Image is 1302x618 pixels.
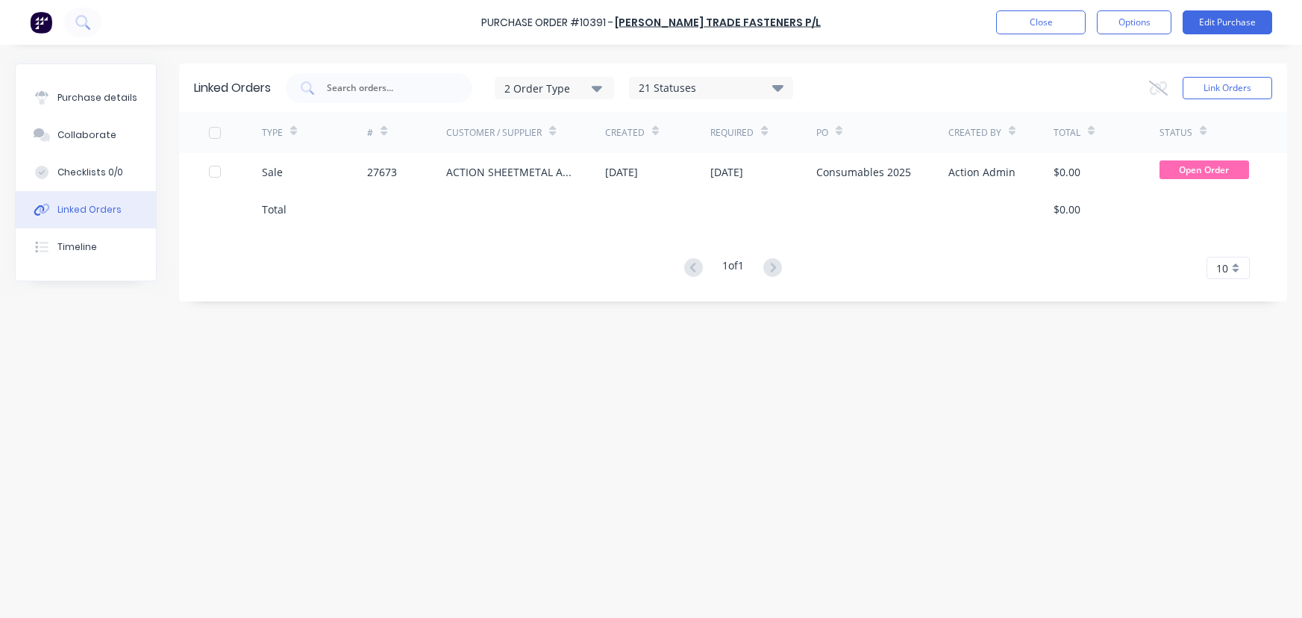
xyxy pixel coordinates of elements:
[710,164,743,180] div: [DATE]
[495,77,614,99] button: 2 Order Type
[1054,126,1080,140] div: Total
[262,202,287,217] div: Total
[605,164,638,180] div: [DATE]
[57,91,137,104] div: Purchase details
[996,10,1086,34] button: Close
[446,164,575,180] div: ACTION SHEETMETAL AND ROOFING
[16,116,156,154] button: Collaborate
[710,126,754,140] div: Required
[325,81,449,96] input: Search orders...
[504,80,604,96] div: 2 Order Type
[1216,260,1228,276] span: 10
[367,126,373,140] div: #
[30,11,52,34] img: Factory
[948,164,1015,180] div: Action Admin
[605,126,645,140] div: Created
[1183,77,1272,99] button: Link Orders
[816,164,911,180] div: Consumables 2025
[446,126,542,140] div: Customer / Supplier
[1097,10,1171,34] button: Options
[1183,10,1272,34] button: Edit Purchase
[262,126,283,140] div: TYPE
[57,128,116,142] div: Collaborate
[948,126,1001,140] div: Created By
[1159,160,1249,179] span: Open Order
[1054,164,1080,180] div: $0.00
[1054,202,1080,217] div: $0.00
[194,79,271,97] div: Linked Orders
[367,164,397,180] div: 27673
[16,228,156,266] button: Timeline
[262,164,283,180] div: Sale
[57,166,123,179] div: Checklists 0/0
[816,126,828,140] div: PO
[57,203,122,216] div: Linked Orders
[615,15,821,30] a: [PERSON_NAME] Trade Fasteners P/L
[16,79,156,116] button: Purchase details
[1159,126,1192,140] div: Status
[481,15,613,31] div: Purchase Order #10391 -
[16,154,156,191] button: Checklists 0/0
[630,80,792,96] div: 21 Statuses
[16,191,156,228] button: Linked Orders
[722,257,744,279] div: 1 of 1
[57,240,97,254] div: Timeline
